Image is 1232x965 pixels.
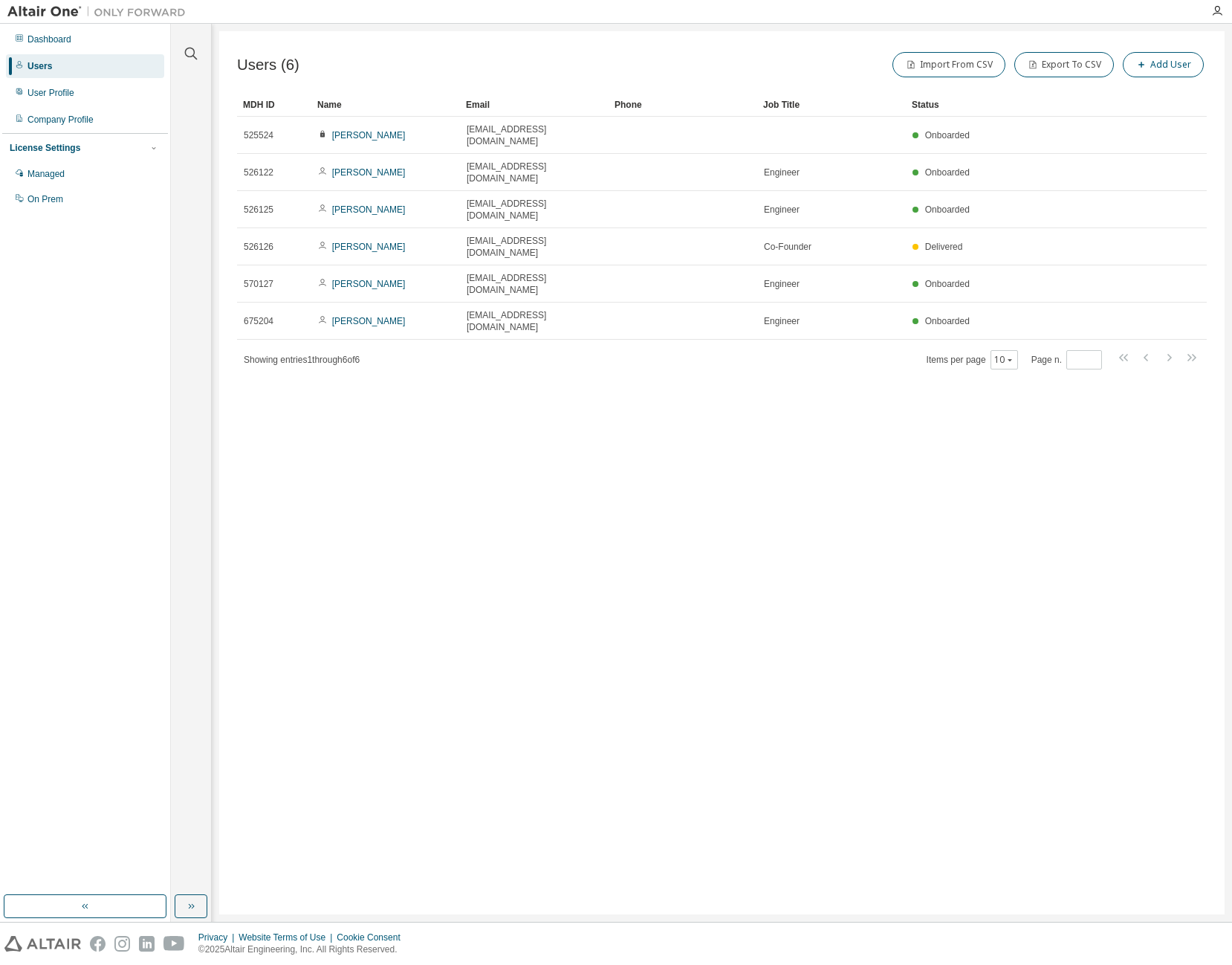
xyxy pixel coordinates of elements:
span: 526125 [244,204,273,216]
button: Add User [1123,52,1204,77]
div: MDH ID [243,93,305,117]
button: 10 [994,354,1014,366]
span: 570127 [244,278,273,290]
div: Dashboard [27,33,71,45]
div: License Settings [10,142,80,154]
div: Name [317,93,454,117]
a: [PERSON_NAME] [332,242,406,252]
p: © 2025 Altair Engineering, Inc. All Rights Reserved. [198,943,409,956]
span: Onboarded [925,316,970,326]
a: [PERSON_NAME] [332,167,406,178]
img: facebook.svg [90,936,106,952]
span: Delivered [925,242,963,252]
div: Privacy [198,932,239,943]
div: Managed [27,168,65,180]
span: 675204 [244,315,273,327]
span: Onboarded [925,130,970,141]
img: instagram.svg [114,936,130,952]
span: Onboarded [925,167,970,178]
span: Page n. [1031,350,1102,369]
span: 525524 [244,129,273,141]
span: [EMAIL_ADDRESS][DOMAIN_NAME] [467,123,602,147]
a: [PERSON_NAME] [332,130,406,141]
span: [EMAIL_ADDRESS][DOMAIN_NAME] [467,309,602,333]
div: Company Profile [27,114,94,126]
a: [PERSON_NAME] [332,279,406,289]
img: linkedin.svg [139,936,155,952]
span: Co-Founder [764,241,811,253]
span: Engineer [764,204,800,216]
span: Showing entries 1 through 6 of 6 [244,355,360,365]
div: Job Title [763,93,900,117]
div: On Prem [27,193,63,205]
button: Export To CSV [1014,52,1114,77]
span: [EMAIL_ADDRESS][DOMAIN_NAME] [467,161,602,184]
span: 526122 [244,167,273,178]
div: Cookie Consent [337,932,409,943]
div: Phone [615,93,751,117]
span: Engineer [764,278,800,290]
span: Engineer [764,315,800,327]
span: [EMAIL_ADDRESS][DOMAIN_NAME] [467,235,602,259]
div: Users [27,60,52,72]
span: 526126 [244,241,273,253]
div: Status [912,93,1122,117]
img: altair_logo.svg [4,936,81,952]
span: Engineer [764,167,800,178]
span: Onboarded [925,204,970,215]
a: [PERSON_NAME] [332,204,406,215]
a: [PERSON_NAME] [332,316,406,326]
span: Onboarded [925,279,970,289]
span: Items per page [927,350,1018,369]
span: [EMAIL_ADDRESS][DOMAIN_NAME] [467,198,602,222]
span: Users (6) [237,57,299,74]
div: Website Terms of Use [239,932,337,943]
div: User Profile [27,87,74,99]
img: Altair One [7,4,193,19]
span: [EMAIL_ADDRESS][DOMAIN_NAME] [467,272,602,296]
img: youtube.svg [163,936,185,952]
div: Email [466,93,603,117]
button: Import From CSV [892,52,1005,77]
